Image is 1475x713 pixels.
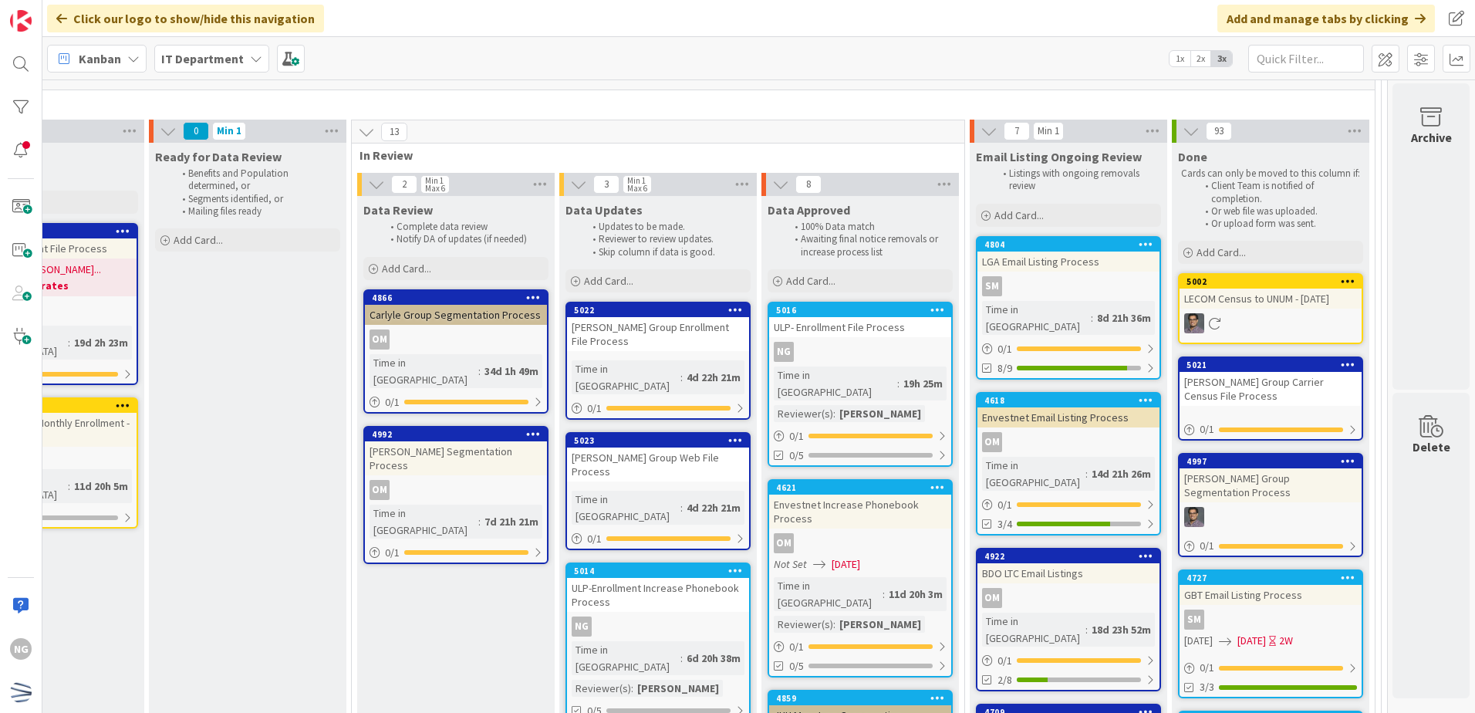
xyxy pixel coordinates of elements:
div: 4992 [372,429,547,440]
div: 4621 [769,481,951,495]
span: Email Listing Ongoing Review [976,149,1142,164]
div: 5021[PERSON_NAME] Group Carrier Census File Process [1180,358,1362,406]
img: Visit kanbanzone.com [10,10,32,32]
div: 0/1 [365,543,547,563]
span: 3 [593,175,619,194]
span: 0 / 1 [1200,660,1214,676]
div: 4866 [365,291,547,305]
div: 4804 [984,239,1159,250]
a: 4727GBT Email Listing ProcessSM[DATE][DATE]2W0/13/3 [1178,569,1363,698]
span: 0 / 1 [1200,421,1214,438]
div: LGA Email Listing Process [977,252,1159,272]
div: [PERSON_NAME] [835,616,925,633]
div: ULP-Enrollment Increase Phonebook Process [567,578,749,612]
div: 34d 1h 49m [481,363,542,380]
div: 8d 21h 36m [1093,309,1155,326]
span: 13 [381,123,407,141]
span: 0/5 [789,448,804,464]
div: 4618 [977,394,1159,407]
span: : [1085,621,1088,638]
div: 5014 [574,566,749,576]
li: Skip column if data is good. [584,246,748,259]
li: Mailing files ready [174,205,338,218]
div: 0/1 [567,399,749,418]
span: : [680,499,683,516]
div: 4621 [776,482,951,493]
div: 4727 [1180,571,1362,585]
div: 5022 [574,305,749,316]
div: Time in [GEOGRAPHIC_DATA] [370,354,478,388]
div: 0/1 [567,529,749,549]
div: OM [977,588,1159,608]
span: : [897,375,900,392]
div: 6d 20h 38m [683,650,744,667]
div: 5002LECOM Census to UNUM - [DATE] [1180,275,1362,309]
span: Data Approved [768,202,850,218]
span: : [1085,465,1088,482]
span: 0 / 1 [997,653,1012,669]
img: avatar [10,681,32,703]
div: 0/1 [977,495,1159,515]
span: Add Card... [786,274,835,288]
span: : [1091,309,1093,326]
input: Quick Filter... [1248,45,1364,73]
span: : [478,513,481,530]
div: [PERSON_NAME] Segmentation Process [365,441,547,475]
div: CS [1180,507,1362,527]
div: 19d 2h 23m [70,334,132,351]
a: 5023[PERSON_NAME] Group Web File ProcessTime in [GEOGRAPHIC_DATA]:4d 22h 21m0/1 [565,432,751,550]
span: 2 [391,175,417,194]
img: CS [1184,313,1204,333]
span: Ready for Data Review [155,149,282,164]
span: Add Card... [584,274,633,288]
div: 4d 22h 21m [683,369,744,386]
div: Carlyle Group Segmentation Process [365,305,547,325]
div: Max 6 [425,184,445,192]
div: 4804 [977,238,1159,252]
li: Or web file was uploaded. [1197,205,1361,218]
img: CS [1184,507,1204,527]
span: In Review [359,147,945,163]
div: GBT Email Listing Process [1180,585,1362,605]
a: 4992[PERSON_NAME] Segmentation ProcessOMTime in [GEOGRAPHIC_DATA]:7d 21h 21m0/1 [363,426,548,564]
div: 4866 [372,292,547,303]
div: NG [769,342,951,362]
span: 0 / 1 [587,400,602,417]
span: 2/8 [997,672,1012,688]
li: 100% Data match [786,221,950,233]
div: 4859 [776,693,951,704]
div: OM [370,329,390,350]
span: [DATE] [1237,633,1266,649]
span: 0 / 1 [587,531,602,547]
div: Reviewer(s) [774,405,833,422]
span: : [68,334,70,351]
span: 1x [1170,51,1190,66]
div: 11d 20h 3m [885,586,947,603]
span: [DATE] [832,556,860,573]
div: 4859 [769,691,951,705]
div: [PERSON_NAME] Group Carrier Census File Process [1180,372,1362,406]
li: Segments identified, or [174,193,338,205]
div: Time in [GEOGRAPHIC_DATA] [774,577,883,611]
span: 7 [1004,122,1030,140]
span: 0/5 [789,658,804,674]
div: 19h 25m [900,375,947,392]
span: 8/9 [997,360,1012,377]
div: 5014ULP-Enrollment Increase Phonebook Process [567,564,749,612]
div: 4997 [1186,456,1362,467]
div: Archive [1411,128,1452,147]
div: 5002 [1186,276,1362,287]
div: 14d 21h 26m [1088,465,1155,482]
li: Client Team is notified of completion. [1197,180,1361,205]
div: 4992[PERSON_NAME] Segmentation Process [365,427,547,475]
div: Time in [GEOGRAPHIC_DATA] [982,457,1085,491]
div: 5022 [567,303,749,317]
div: NG [567,617,749,637]
div: OM [774,533,794,553]
div: OM [982,588,1002,608]
span: : [833,405,835,422]
li: Reviewer to review updates. [584,233,748,245]
div: OM [365,480,547,500]
span: : [631,680,633,697]
div: Time in [GEOGRAPHIC_DATA] [370,505,478,539]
